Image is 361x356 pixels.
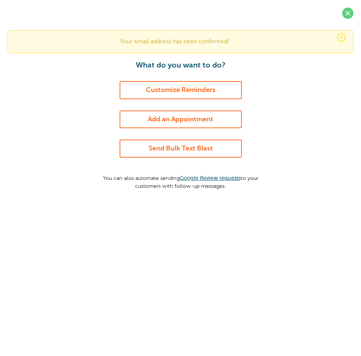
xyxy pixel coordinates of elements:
[96,169,266,190] p: You can also automate sending to your customers with follow-up messages.
[96,61,266,70] h1: What do you want to do?
[337,33,346,42] span: ×
[15,38,346,45] p: Your email address has been confirmed!
[120,140,242,158] a: Send Bulk Text Blast
[120,81,242,99] a: Customize Reminders
[120,110,242,129] a: Add an Appointment
[180,175,241,181] a: Google Review requests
